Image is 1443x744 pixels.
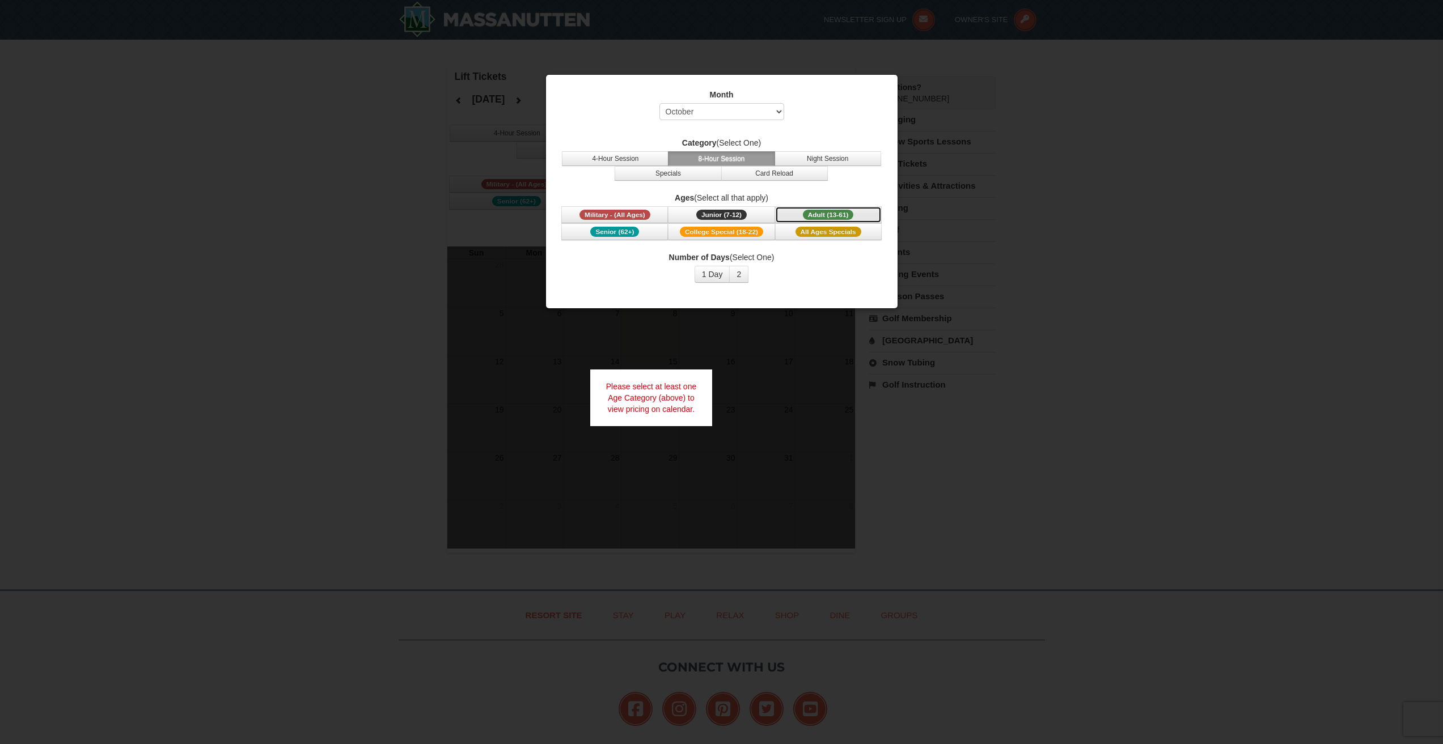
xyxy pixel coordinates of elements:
strong: Category [682,138,717,147]
button: College Special (18-22) [668,223,775,240]
strong: Month [710,90,734,99]
button: Night Session [775,151,881,166]
span: Military - (All Ages) [579,210,650,220]
span: Junior (7-12) [696,210,747,220]
label: (Select One) [560,137,883,148]
button: Specials [615,166,721,181]
span: All Ages Specials [795,227,861,237]
label: (Select all that apply) [560,192,883,203]
button: Junior (7-12) [668,206,775,223]
button: Adult (13-61) [775,206,882,223]
span: Adult (13-61) [803,210,854,220]
button: All Ages Specials [775,223,882,240]
strong: Ages [675,193,694,202]
button: Senior (62+) [561,223,668,240]
span: College Special (18-22) [680,227,763,237]
label: (Select One) [560,252,883,263]
button: 4-Hour Session [562,151,668,166]
div: Please select at least one Age Category (above) to view pricing on calendar. [590,369,713,426]
button: Military - (All Ages) [561,206,668,223]
button: 8-Hour Session [668,151,775,166]
button: 2 [729,266,748,283]
span: Senior (62+) [590,227,639,237]
button: Card Reload [721,166,828,181]
strong: Number of Days [669,253,730,262]
button: 1 Day [695,266,730,283]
